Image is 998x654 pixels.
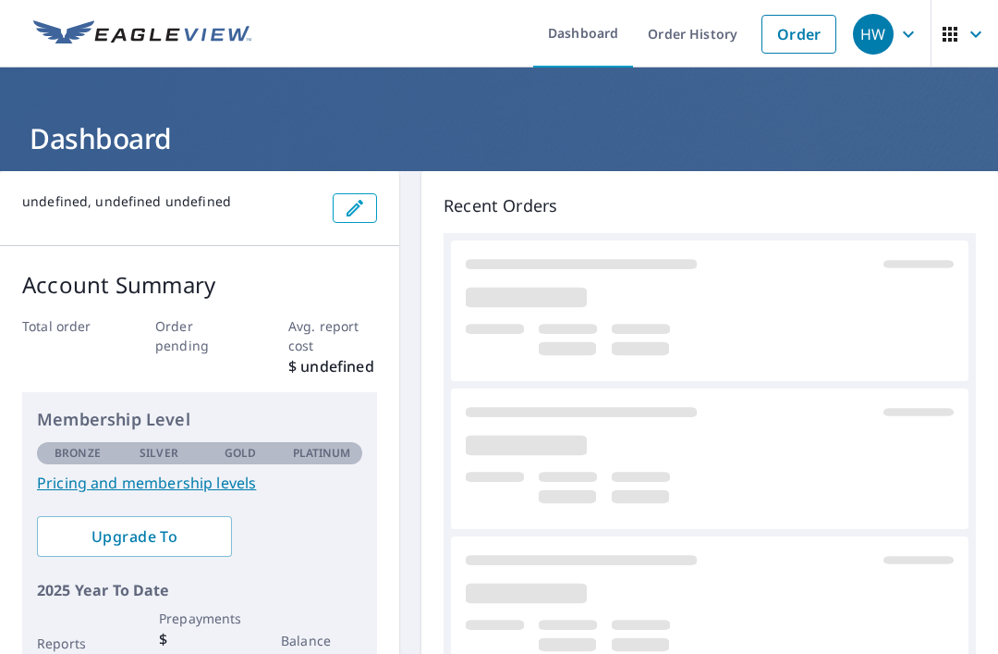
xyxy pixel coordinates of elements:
p: Bronze [55,445,101,462]
p: Order pending [155,316,244,355]
p: Avg. report cost [288,316,377,355]
p: 2025 Year To Date [37,579,362,601]
a: Order [761,15,836,54]
p: Silver [140,445,178,462]
div: HW [853,14,894,55]
p: Platinum [293,445,351,462]
p: Gold [225,445,256,462]
img: EV Logo [33,20,251,48]
p: Membership Level [37,407,362,432]
h1: Dashboard [22,119,976,157]
p: $ undefined [288,355,377,377]
p: Recent Orders [444,193,976,218]
p: Account Summary [22,268,377,302]
span: Upgrade To [52,526,217,547]
p: Total order [22,316,111,336]
p: undefined, undefined undefined [22,193,318,210]
p: Prepayments [159,609,240,628]
p: Balance [281,631,362,650]
a: Upgrade To [37,516,232,557]
a: Pricing and membership levels [37,472,362,494]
